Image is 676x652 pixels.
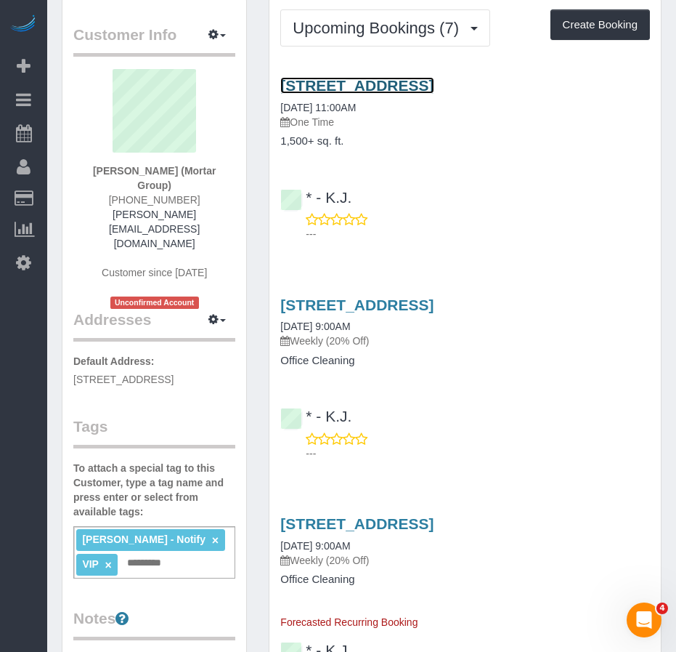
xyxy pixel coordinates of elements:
legend: Notes [73,608,235,640]
a: [DATE] 11:00AM [280,102,356,113]
p: Weekly (20% Off) [280,553,650,568]
img: Automaid Logo [9,15,38,35]
h4: Office Cleaning [280,573,650,586]
a: × [212,534,219,547]
p: --- [306,446,650,461]
h4: 1,500+ sq. ft. [280,135,650,148]
label: To attach a special tag to this Customer, type a tag name and press enter or select from availabl... [73,461,235,519]
a: [PERSON_NAME][EMAIL_ADDRESS][DOMAIN_NAME] [109,209,200,249]
strong: [PERSON_NAME] (Mortar Group) [93,165,216,191]
span: [PERSON_NAME] - Notify [82,534,205,545]
label: Default Address: [73,354,155,369]
a: [STREET_ADDRESS] [280,77,433,94]
span: [PHONE_NUMBER] [109,194,200,206]
p: --- [306,227,650,241]
legend: Customer Info [73,24,235,57]
button: Create Booking [550,9,650,40]
a: [STREET_ADDRESS] [280,515,433,532]
h4: Office Cleaning [280,355,650,367]
legend: Tags [73,416,235,448]
a: [DATE] 9:00AM [280,321,350,332]
span: Upcoming Bookings (7) [293,19,466,37]
iframe: Intercom live chat [627,603,661,637]
span: VIP [82,558,98,570]
span: Forecasted Recurring Booking [280,616,418,628]
a: * - K.J. [280,189,351,206]
span: [STREET_ADDRESS] [73,374,174,385]
span: Customer since [DATE] [102,267,207,278]
a: * - K.J. [280,408,351,424]
span: 4 [656,603,668,614]
span: Unconfirmed Account [110,297,199,309]
a: × [105,559,112,571]
a: [STREET_ADDRESS] [280,297,433,313]
button: Upcoming Bookings (7) [280,9,490,47]
a: [DATE] 9:00AM [280,540,350,552]
p: Weekly (20% Off) [280,334,650,348]
p: One Time [280,115,650,129]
